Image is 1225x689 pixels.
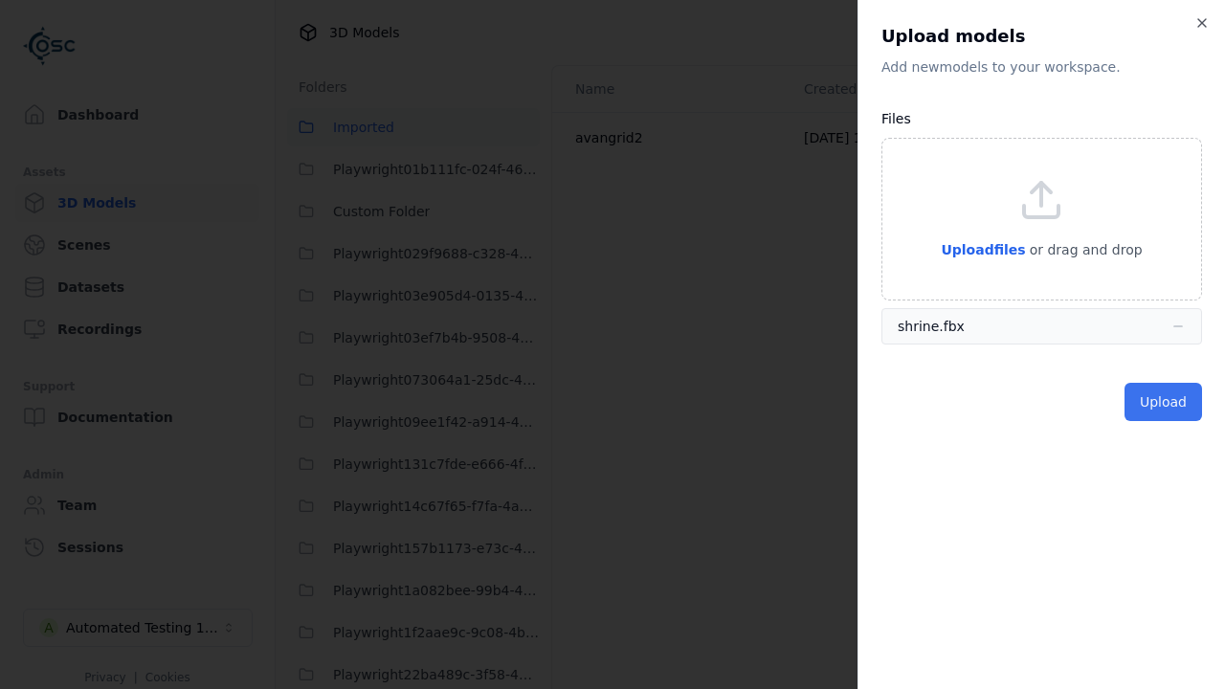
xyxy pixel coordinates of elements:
[898,317,965,336] div: shrine.fbx
[881,57,1202,77] p: Add new model s to your workspace.
[881,23,1202,50] h2: Upload models
[941,242,1025,257] span: Upload files
[1125,383,1202,421] button: Upload
[881,111,911,126] label: Files
[1026,238,1143,261] p: or drag and drop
